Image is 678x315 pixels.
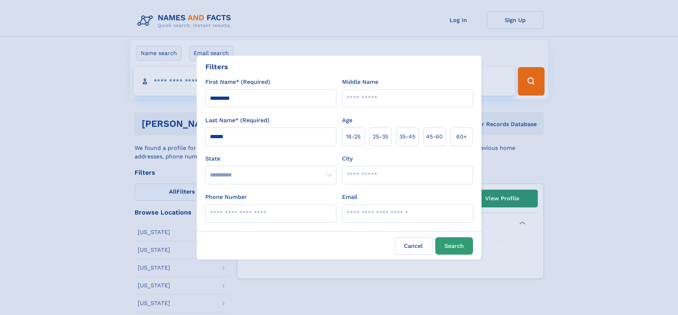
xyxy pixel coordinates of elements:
[373,132,388,141] span: 25‑35
[342,193,357,201] label: Email
[342,78,378,86] label: Middle Name
[399,132,415,141] span: 35‑45
[346,132,361,141] span: 18‑25
[435,237,473,255] button: Search
[342,116,352,125] label: Age
[205,116,269,125] label: Last Name* (Required)
[205,61,228,72] div: Filters
[426,132,443,141] span: 45‑60
[205,154,336,163] label: State
[342,154,353,163] label: City
[205,193,247,201] label: Phone Number
[205,78,270,86] label: First Name* (Required)
[395,237,432,255] label: Cancel
[456,132,467,141] span: 60+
